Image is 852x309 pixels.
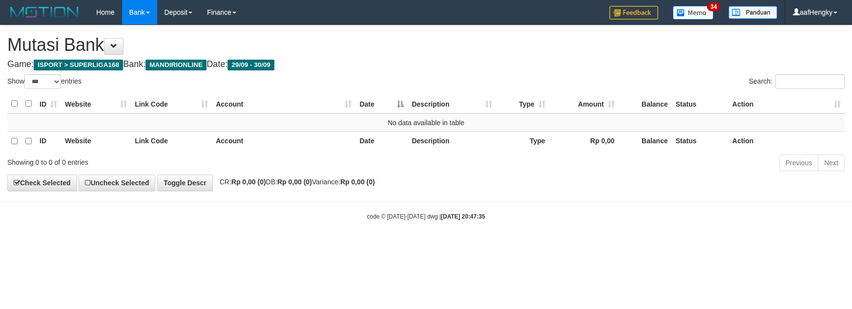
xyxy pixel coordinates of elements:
[228,60,274,70] span: 29/09 - 30/09
[7,35,845,55] h1: Mutasi Bank
[775,74,845,89] input: Search:
[496,132,549,151] th: Type
[36,94,61,113] th: ID: activate to sort column ascending
[673,6,714,20] img: Button%20Memo.svg
[619,94,672,113] th: Balance
[231,178,266,186] strong: Rp 0,00 (0)
[7,113,845,132] td: No data available in table
[779,154,818,171] a: Previous
[728,94,845,113] th: Action: activate to sort column ascending
[7,175,77,191] a: Check Selected
[818,154,845,171] a: Next
[277,178,312,186] strong: Rp 0,00 (0)
[355,132,408,151] th: Date
[131,132,212,151] th: Link Code
[707,2,720,11] span: 34
[36,132,61,151] th: ID
[7,74,82,89] label: Show entries
[340,178,375,186] strong: Rp 0,00 (0)
[728,6,777,19] img: panduan.png
[355,94,408,113] th: Date: activate to sort column descending
[7,5,82,20] img: MOTION_logo.png
[408,94,496,113] th: Description: activate to sort column ascending
[7,154,348,167] div: Showing 0 to 0 of 0 entries
[215,178,375,186] span: CR: DB: Variance:
[61,132,131,151] th: Website
[619,132,672,151] th: Balance
[749,74,845,89] label: Search:
[24,74,61,89] select: Showentries
[549,94,619,113] th: Amount: activate to sort column ascending
[672,94,728,113] th: Status
[131,94,212,113] th: Link Code: activate to sort column ascending
[496,94,549,113] th: Type: activate to sort column ascending
[79,175,155,191] a: Uncheck Selected
[609,6,658,20] img: Feedback.jpg
[367,213,485,220] small: code © [DATE]-[DATE] dwg |
[61,94,131,113] th: Website: activate to sort column ascending
[7,60,845,69] h4: Game: Bank: Date:
[212,132,355,151] th: Account
[212,94,355,113] th: Account: activate to sort column ascending
[441,213,485,220] strong: [DATE] 20:47:35
[549,132,619,151] th: Rp 0,00
[408,132,496,151] th: Description
[728,132,845,151] th: Action
[34,60,123,70] span: ISPORT > SUPERLIGA168
[157,175,213,191] a: Toggle Descr
[145,60,207,70] span: MANDIRIONLINE
[672,132,728,151] th: Status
